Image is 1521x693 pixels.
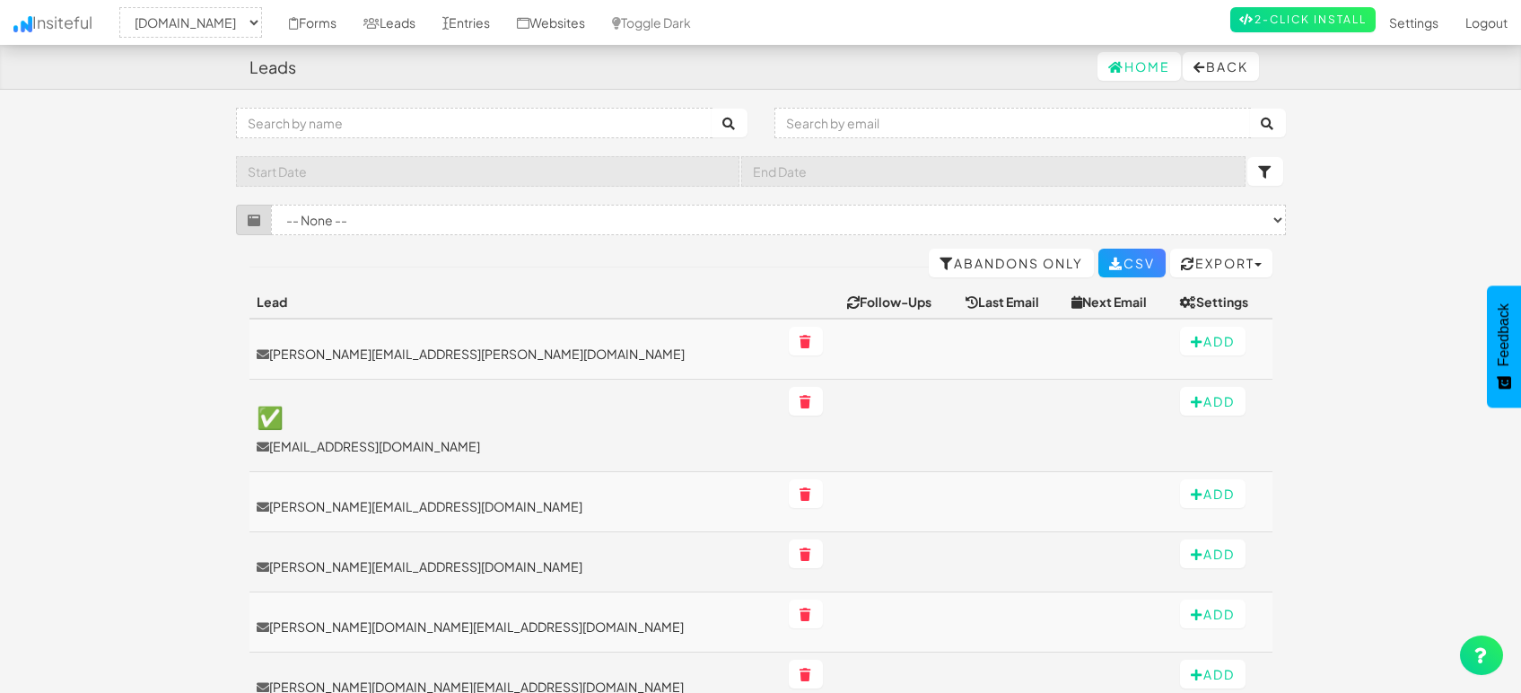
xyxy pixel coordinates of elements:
[1180,327,1246,355] button: Add
[257,557,774,575] a: [PERSON_NAME][EMAIL_ADDRESS][DOMAIN_NAME]
[236,108,712,138] input: Search by name
[929,249,1094,277] a: Abandons Only
[249,58,296,76] h4: Leads
[249,285,782,319] th: Lead
[1496,303,1512,366] span: Feedback
[774,108,1251,138] input: Search by email
[1180,660,1246,689] button: Add
[840,285,958,319] th: Follow-Ups
[1183,52,1259,81] button: Back
[1487,285,1521,408] button: Feedback - Show survey
[236,156,740,187] input: Start Date
[958,285,1064,319] th: Last Email
[1098,249,1166,277] a: CSV
[1170,249,1272,277] button: Export
[1230,7,1376,32] a: 2-Click Install
[257,405,774,428] h3: ✅
[257,437,774,455] p: [EMAIL_ADDRESS][DOMAIN_NAME]
[1180,600,1246,628] button: Add
[257,405,774,455] a: ✅[EMAIL_ADDRESS][DOMAIN_NAME]
[1180,387,1246,416] button: Add
[13,16,32,32] img: icon.png
[741,156,1246,187] input: End Date
[1180,479,1246,508] button: Add
[257,618,774,636] a: [PERSON_NAME][DOMAIN_NAME][EMAIL_ADDRESS][DOMAIN_NAME]
[1180,539,1246,568] button: Add
[1064,285,1172,319] th: Next Email
[257,345,774,363] a: [PERSON_NAME][EMAIL_ADDRESS][PERSON_NAME][DOMAIN_NAME]
[1097,52,1181,81] a: Home
[257,497,774,515] a: [PERSON_NAME][EMAIL_ADDRESS][DOMAIN_NAME]
[1173,285,1272,319] th: Settings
